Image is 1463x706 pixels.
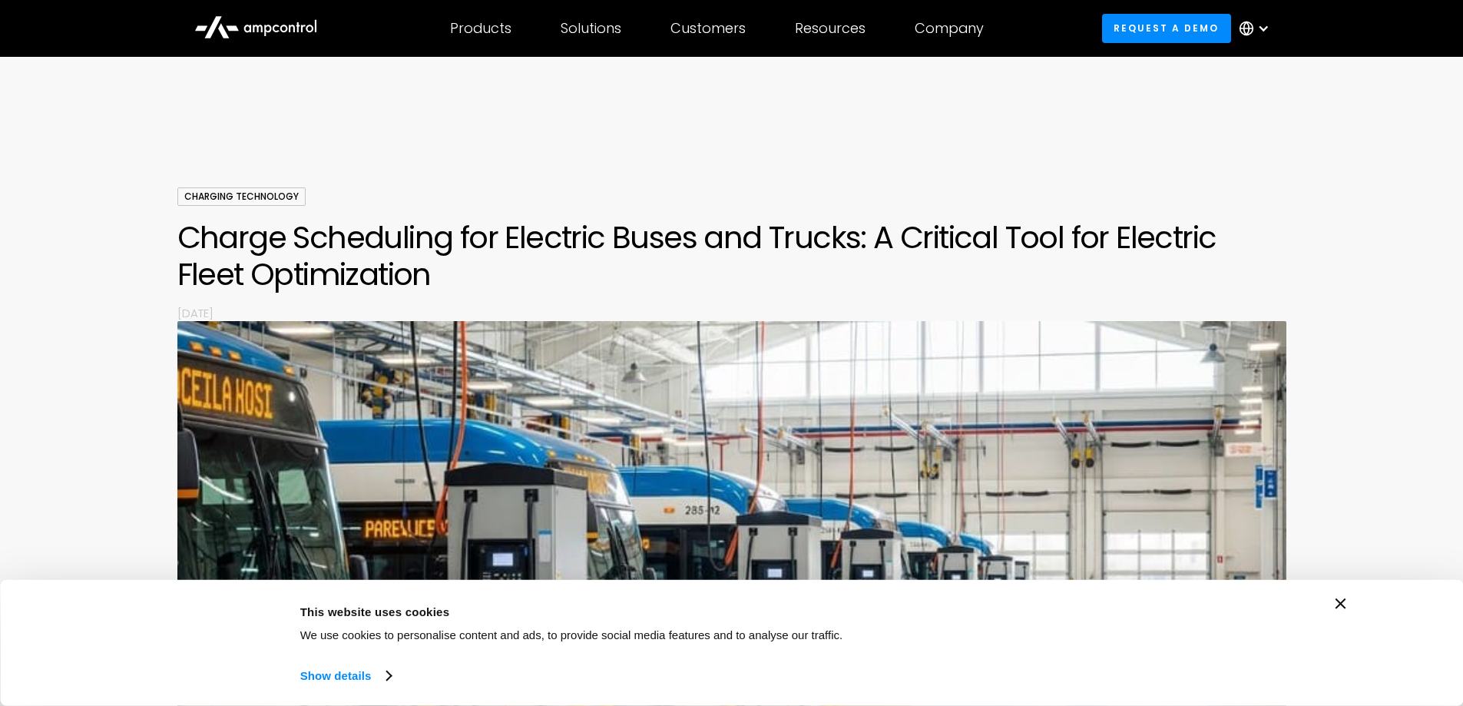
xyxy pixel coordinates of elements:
a: Show details [300,665,391,688]
div: Products [450,20,511,37]
p: [DATE] [177,305,1286,321]
div: Company [915,20,984,37]
div: Solutions [561,20,621,37]
div: Customers [670,20,746,37]
div: Resources [795,20,866,37]
span: We use cookies to personalise content and ads, to provide social media features and to analyse ou... [300,628,843,641]
div: This website uses cookies [300,602,1053,621]
button: Close banner [1336,598,1346,609]
a: Request a demo [1102,14,1231,42]
div: Charging Technology [177,187,306,206]
button: Okay [1087,598,1307,643]
h1: Charge Scheduling for Electric Buses and Trucks: A Critical Tool for Electric Fleet Optimization [177,219,1286,293]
